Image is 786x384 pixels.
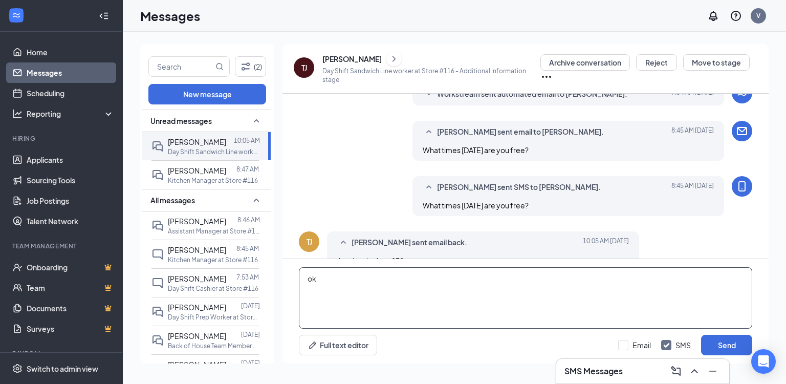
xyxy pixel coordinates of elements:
p: 8:45 AM [236,244,259,253]
svg: SmallChevronUp [423,126,435,138]
div: TJ [301,62,307,73]
span: [DATE] 8:45 AM [671,126,714,138]
svg: Analysis [12,109,23,119]
svg: Email [736,125,748,137]
span: What times [DATE] are you free? [423,201,529,210]
svg: WorkstreamLogo [11,10,21,20]
div: Hiring [12,134,112,143]
p: 10:05 AM [234,136,260,145]
span: [PERSON_NAME] [168,217,226,226]
div: V [756,11,760,20]
svg: SmallChevronUp [250,194,263,206]
a: Sourcing Tools [27,170,114,190]
h3: SMS Messages [564,366,623,377]
a: DocumentsCrown [27,298,114,318]
span: All messages [150,195,195,205]
p: Day Shift Prep Worker at Store #116 [168,313,260,322]
button: ChevronUp [686,363,703,379]
span: What times [DATE] are you free? [423,145,529,155]
svg: Notifications [707,10,719,22]
span: [DATE] 7:54 AM [671,88,714,100]
button: ComposeMessage [668,363,684,379]
div: Team Management [12,242,112,250]
svg: SmallChevronUp [337,237,350,249]
span: [PERSON_NAME] [168,331,226,340]
button: Archive conversation [540,54,630,71]
svg: Ellipses [540,71,553,83]
input: Search [149,57,213,76]
svg: Pen [308,340,318,350]
svg: ChatInactive [151,248,164,261]
span: [DATE] 8:45 AM [671,181,714,194]
span: Workstream sent automated email to [PERSON_NAME]. [437,88,627,100]
a: Messages [27,62,114,83]
span: Unread messages [150,116,212,126]
div: Reporting [27,109,115,119]
div: [PERSON_NAME] [322,54,382,64]
svg: SmallChevronUp [423,181,435,194]
svg: MagnifyingGlass [215,62,224,71]
span: [PERSON_NAME] [168,166,226,175]
svg: Filter [239,60,252,73]
span: [PERSON_NAME] [168,360,226,369]
p: Back of House Team Member at Store #116 [168,342,260,350]
button: Move to stage [683,54,750,71]
p: [DATE] [241,330,260,339]
svg: Minimize [707,365,719,377]
svg: Settings [12,364,23,374]
p: Day Shift Cashier at Store #116 [168,284,258,293]
svg: QuestionInfo [730,10,742,22]
a: Home [27,42,114,62]
span: [PERSON_NAME] sent email to [PERSON_NAME]. [437,126,604,138]
svg: DoubleChat [151,334,164,347]
a: SurveysCrown [27,318,114,339]
div: Switch to admin view [27,364,98,374]
p: 7:53 AM [236,273,259,282]
span: [PERSON_NAME] [168,137,226,146]
p: Assistant Manager at Store #116 [168,227,260,236]
span: [DATE] 10:05 AM [583,237,629,249]
span: Anytime before 230 [337,256,404,265]
span: [PERSON_NAME] [168,245,226,254]
a: Scheduling [27,83,114,103]
p: Day Shift Sandwich Line worker at Store #116 - Additional Information stage [322,67,540,84]
a: TeamCrown [27,278,114,298]
a: Talent Network [27,211,114,231]
textarea: ok [299,267,752,329]
span: [PERSON_NAME] sent SMS to [PERSON_NAME]. [437,181,601,194]
svg: DoubleChat [151,140,164,153]
svg: ChatInactive [151,363,164,375]
button: Minimize [705,363,721,379]
svg: DoubleChat [151,169,164,181]
button: Full text editorPen [299,335,377,355]
div: TJ [307,237,312,247]
div: Payroll [12,349,112,358]
p: [DATE] [241,359,260,368]
p: 8:46 AM [237,216,260,224]
p: Day Shift Sandwich Line worker at Store #116 [168,147,260,156]
a: OnboardingCrown [27,257,114,278]
span: [PERSON_NAME] [168,303,226,312]
button: New message [148,84,266,104]
a: Job Postings [27,190,114,211]
svg: ChevronUp [688,365,701,377]
p: Kitchen Manager at Store #116 [168,176,258,185]
p: [DATE] [241,302,260,310]
button: ChevronRight [386,51,402,67]
button: Filter (2) [235,56,266,77]
span: [PERSON_NAME] sent email back. [352,237,467,249]
svg: SmallChevronUp [250,115,263,127]
svg: ChatInactive [151,277,164,289]
button: Send [701,335,752,355]
p: 8:47 AM [236,165,259,174]
svg: DoubleChat [151,306,164,318]
h1: Messages [140,7,200,25]
a: Applicants [27,150,114,170]
svg: DoubleChat [151,220,164,232]
svg: ChevronRight [389,53,399,65]
div: Open Intercom Messenger [751,349,776,374]
svg: ComposeMessage [670,365,682,377]
p: Kitchen Manager at Store #116 [168,255,258,264]
button: Reject [636,54,677,71]
span: [PERSON_NAME] [168,274,226,283]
